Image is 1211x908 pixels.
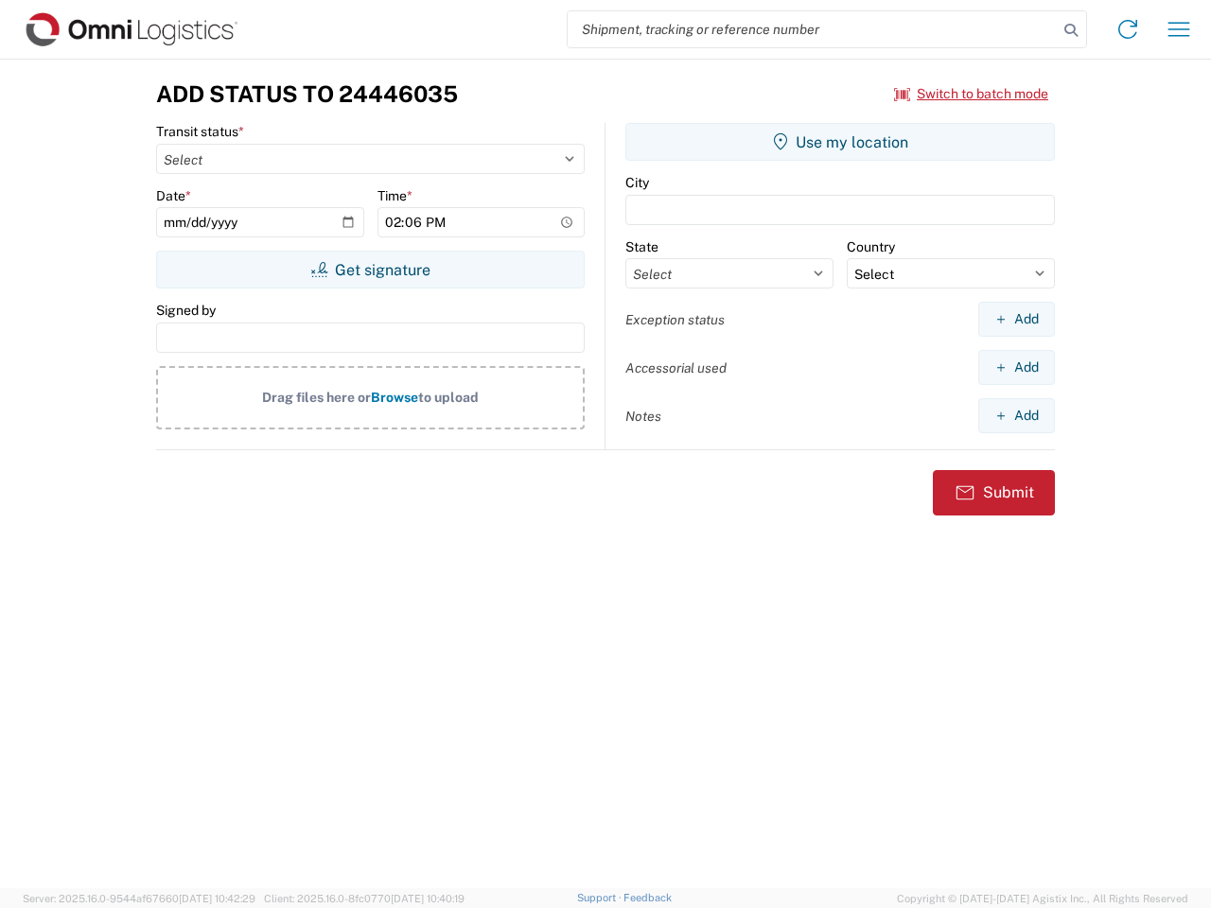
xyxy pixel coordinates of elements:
[377,187,412,204] label: Time
[418,390,479,405] span: to upload
[625,238,658,255] label: State
[23,893,255,904] span: Server: 2025.16.0-9544af67660
[156,251,585,288] button: Get signature
[894,79,1048,110] button: Switch to batch mode
[625,408,661,425] label: Notes
[978,350,1055,385] button: Add
[625,359,727,376] label: Accessorial used
[625,123,1055,161] button: Use my location
[156,302,216,319] label: Signed by
[371,390,418,405] span: Browse
[625,174,649,191] label: City
[625,311,725,328] label: Exception status
[978,302,1055,337] button: Add
[978,398,1055,433] button: Add
[568,11,1058,47] input: Shipment, tracking or reference number
[623,892,672,903] a: Feedback
[156,187,191,204] label: Date
[156,80,458,108] h3: Add Status to 24446035
[264,893,465,904] span: Client: 2025.16.0-8fc0770
[262,390,371,405] span: Drag files here or
[179,893,255,904] span: [DATE] 10:42:29
[897,890,1188,907] span: Copyright © [DATE]-[DATE] Agistix Inc., All Rights Reserved
[847,238,895,255] label: Country
[933,470,1055,515] button: Submit
[391,893,465,904] span: [DATE] 10:40:19
[577,892,624,903] a: Support
[156,123,244,140] label: Transit status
